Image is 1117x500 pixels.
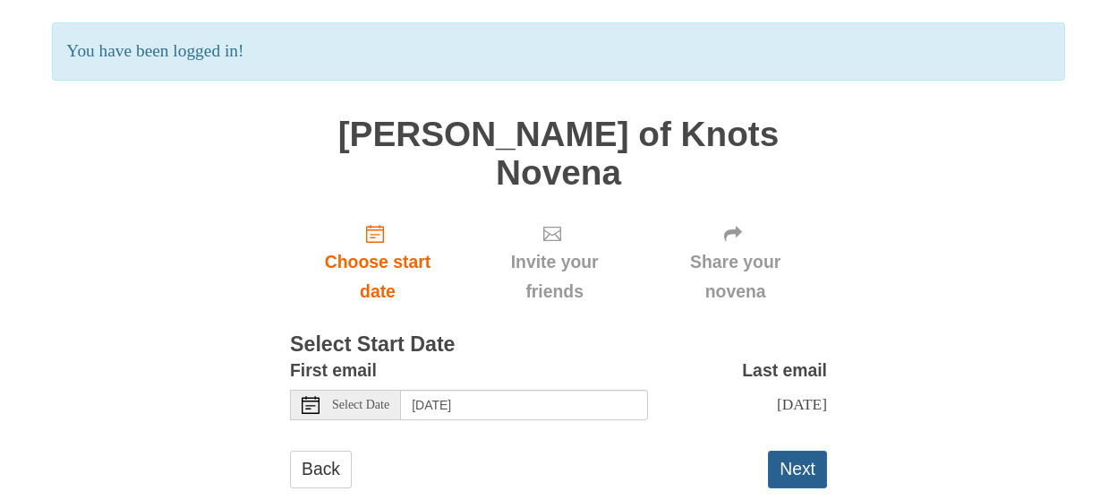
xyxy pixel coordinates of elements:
h3: Select Start Date [290,333,827,357]
div: Click "Next" to confirm your start date first. [644,210,827,316]
button: Next [768,451,827,487]
span: [DATE] [777,395,827,413]
div: Click "Next" to confirm your start date first. [465,210,644,316]
span: Select Date [332,399,389,411]
h1: [PERSON_NAME] of Knots Novena [290,116,827,192]
a: Back [290,451,352,487]
a: Choose start date [290,210,465,316]
span: Share your novena [661,247,809,306]
label: First email [290,356,377,385]
p: You have been logged in! [52,22,1064,81]
span: Invite your friends [483,247,626,306]
span: Choose start date [308,247,448,306]
label: Last email [742,356,827,385]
